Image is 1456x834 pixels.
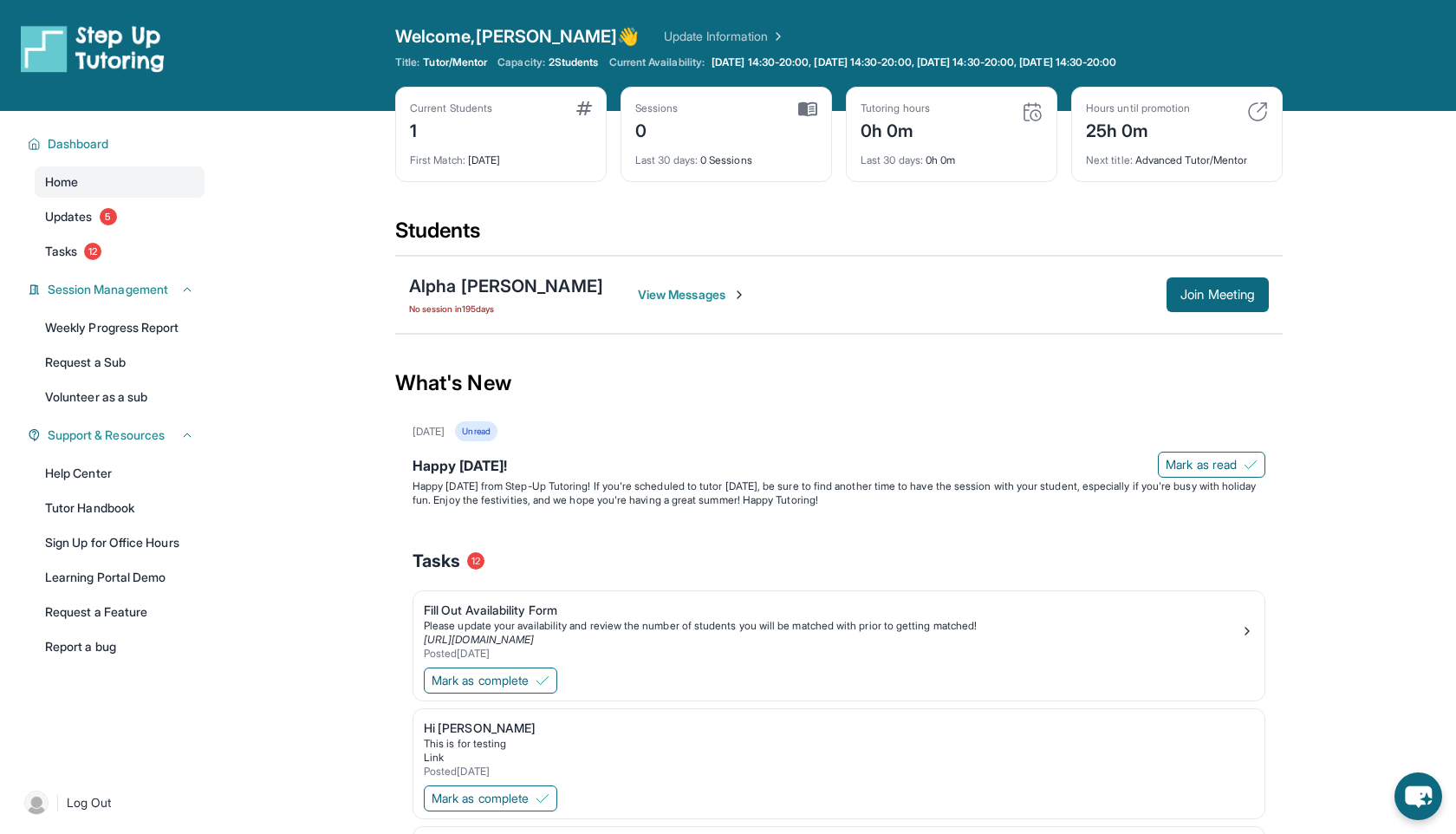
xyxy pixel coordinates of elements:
[41,427,194,444] button: Support & Resources
[798,101,817,117] img: card
[609,55,705,69] span: Current Availability:
[1158,452,1265,478] button: Mark as read
[732,288,746,302] img: Chevron-Right
[424,765,1254,779] div: Posted [DATE]
[35,562,205,593] a: Learning Portal Demo
[424,720,1254,737] div: Hi [PERSON_NAME]
[708,55,1120,69] a: [DATE] 14:30-20:00, [DATE] 14:30-20:00, [DATE] 14:30-20:00, [DATE] 14:30-20:00
[413,591,1264,664] a: Fill Out Availability FormPlease update your availability and review the number of students you w...
[1166,456,1237,473] span: Mark as read
[35,166,205,198] a: Home
[432,790,529,807] span: Mark as complete
[48,135,109,153] span: Dashboard
[768,28,785,45] img: Chevron Right
[635,115,679,143] div: 0
[424,602,1240,619] div: Fill Out Availability Form
[45,208,93,225] span: Updates
[409,274,603,298] div: Alpha [PERSON_NAME]
[1180,290,1255,300] span: Join Meeting
[35,527,205,558] a: Sign Up for Office Hours
[410,153,465,166] span: First Match :
[410,115,492,143] div: 1
[861,101,930,115] div: Tutoring hours
[35,458,205,489] a: Help Center
[423,55,487,69] span: Tutor/Mentor
[395,345,1283,421] div: What's New
[1244,458,1258,472] img: Mark as read
[861,115,930,143] div: 0h 0m
[35,596,205,628] a: Request a Feature
[861,153,923,166] span: Last 30 days :
[21,24,165,73] img: logo
[635,153,698,166] span: Last 30 days :
[432,672,529,689] span: Mark as complete
[45,173,78,191] span: Home
[424,633,534,646] a: [URL][DOMAIN_NAME]
[413,425,445,439] div: [DATE]
[35,201,205,232] a: Updates5
[48,281,168,298] span: Session Management
[576,101,592,115] img: card
[467,552,484,570] span: 12
[409,302,603,316] span: No session in 195 days
[1086,143,1268,167] div: Advanced Tutor/Mentor
[549,55,599,69] span: 2 Students
[35,236,205,267] a: Tasks12
[41,135,194,153] button: Dashboard
[424,647,1240,661] div: Posted [DATE]
[35,312,205,343] a: Weekly Progress Report
[664,28,785,45] a: Update Information
[455,421,497,441] div: Unread
[35,631,205,662] a: Report a bug
[41,281,194,298] button: Session Management
[638,286,746,303] span: View Messages
[424,751,444,764] a: Link
[35,492,205,524] a: Tutor Handbook
[413,549,460,573] span: Tasks
[536,792,549,805] img: Mark as complete
[424,785,557,811] button: Mark as complete
[413,479,1265,507] p: Happy [DATE] from Step-Up Tutoring! If you're scheduled to tutor [DATE], be sure to find another ...
[1167,277,1269,312] button: Join Meeting
[635,101,679,115] div: Sessions
[395,55,419,69] span: Title:
[1247,101,1268,122] img: card
[861,143,1043,167] div: 0h 0m
[35,347,205,378] a: Request a Sub
[45,243,77,260] span: Tasks
[35,381,205,413] a: Volunteer as a sub
[67,794,112,811] span: Log Out
[1394,772,1442,820] button: chat-button
[635,143,817,167] div: 0 Sessions
[536,674,549,687] img: Mark as complete
[1086,153,1133,166] span: Next title :
[84,243,101,260] span: 12
[17,784,205,822] a: |Log Out
[1086,101,1190,115] div: Hours until promotion
[395,217,1283,255] div: Students
[424,668,557,694] button: Mark as complete
[1086,115,1190,143] div: 25h 0m
[410,101,492,115] div: Current Students
[413,455,1265,479] div: Happy [DATE]!
[497,55,545,69] span: Capacity:
[1022,101,1043,122] img: card
[410,143,592,167] div: [DATE]
[424,737,1254,751] p: This is for testing
[48,427,165,444] span: Support & Resources
[712,55,1116,69] span: [DATE] 14:30-20:00, [DATE] 14:30-20:00, [DATE] 14:30-20:00, [DATE] 14:30-20:00
[424,619,1240,633] div: Please update your availability and review the number of students you will be matched with prior ...
[24,791,49,815] img: user-img
[395,24,640,49] span: Welcome, [PERSON_NAME] 👋
[100,208,117,225] span: 5
[55,792,60,813] span: |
